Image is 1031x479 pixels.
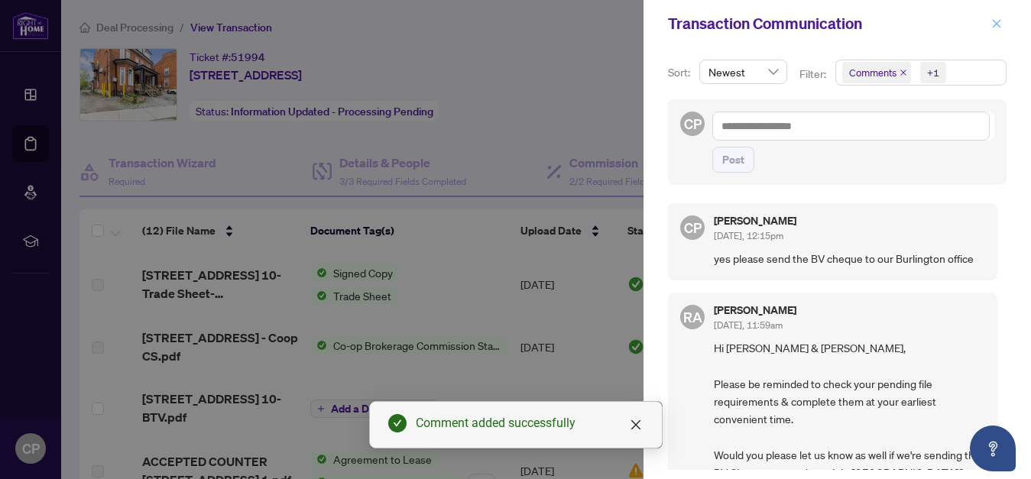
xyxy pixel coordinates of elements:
[991,18,1002,29] span: close
[714,230,783,241] span: [DATE], 12:15pm
[714,305,796,316] h5: [PERSON_NAME]
[712,147,754,173] button: Post
[388,414,407,432] span: check-circle
[668,12,987,35] div: Transaction Communication
[714,250,985,267] span: yes please send the BV cheque to our Burlington office
[627,416,644,433] a: Close
[683,306,702,328] span: RA
[970,426,1016,471] button: Open asap
[714,319,783,331] span: [DATE], 11:59am
[684,217,702,238] span: CP
[668,64,693,81] p: Sort:
[714,215,796,226] h5: [PERSON_NAME]
[630,419,642,431] span: close
[708,60,778,83] span: Newest
[684,113,702,134] span: CP
[849,65,896,80] span: Comments
[416,414,644,432] div: Comment added successfully
[842,62,911,83] span: Comments
[927,65,939,80] div: +1
[799,66,828,83] p: Filter:
[900,69,907,76] span: close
